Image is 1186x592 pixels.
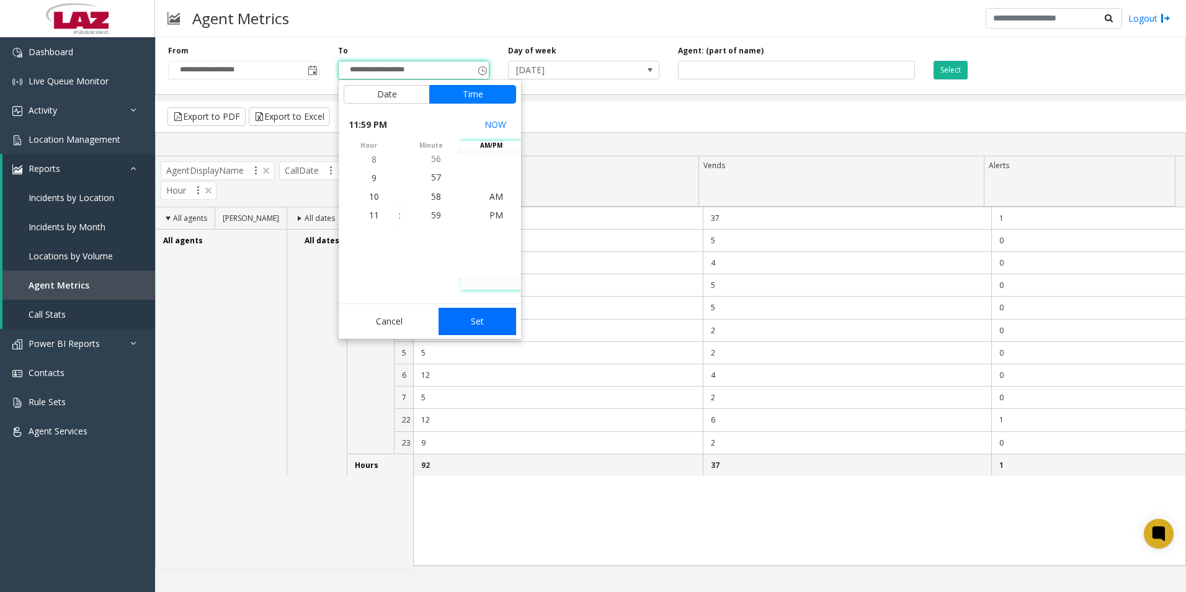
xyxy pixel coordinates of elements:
span: [DATE] [509,61,629,79]
span: Live Queue Monitor [29,75,109,87]
span: Power BI Reports [29,338,100,349]
a: Agent Metrics [2,271,155,300]
span: 59 [431,209,441,221]
td: 4 [703,252,992,274]
td: 92 [414,454,703,476]
span: 7 [402,392,406,403]
span: Locations by Volume [29,250,113,262]
button: Set [439,308,517,335]
img: 'icon' [12,106,22,116]
img: logout [1161,12,1170,25]
td: 6 [703,409,992,431]
span: Agent Services [29,425,87,437]
td: 37 [703,454,992,476]
div: : [399,209,401,222]
span: minute [401,141,461,150]
img: 'icon' [12,369,22,379]
td: 9 [414,297,703,319]
label: From [168,45,189,56]
td: 16 [414,252,703,274]
span: [PERSON_NAME] [223,213,279,223]
img: 'icon' [12,427,22,437]
a: Incidents by Location [2,183,155,212]
button: Cancel [344,308,435,335]
td: 2 [703,387,992,409]
td: 4 [703,364,992,387]
span: Toggle popup [305,61,319,79]
span: All dates [305,235,339,246]
td: 37 [703,207,992,230]
span: All agents [173,213,207,223]
span: 6 [402,370,406,380]
span: 10 [369,191,379,202]
span: 56 [431,153,441,164]
span: 11:59 PM [349,116,387,133]
span: Contacts [29,367,65,379]
span: Hour [161,181,216,200]
span: Activity [29,104,57,116]
span: Incidents by Location [29,192,114,204]
span: hour [339,141,399,150]
a: Logout [1128,12,1170,25]
span: Alerts [989,160,1009,171]
button: Select [934,61,968,79]
label: To [338,45,348,56]
label: Agent: (part of name) [678,45,764,56]
img: 'icon' [12,398,22,408]
td: 12 [414,364,703,387]
a: Reports [2,154,155,183]
span: AgentDisplayName [161,161,274,180]
span: Call Stats [29,308,66,320]
span: 22 [402,415,411,425]
td: 2 [703,320,992,342]
img: 'icon' [12,48,22,58]
td: 2 [703,432,992,454]
span: Vends [703,160,725,171]
img: 'icon' [12,77,22,87]
a: Incidents by Month [2,212,155,241]
td: 92 [414,207,703,230]
span: 9 [372,172,377,184]
span: Dashboard [29,46,73,58]
a: Locations by Volume [2,241,155,271]
span: Agent Metrics [29,279,89,291]
td: 2 [703,342,992,364]
td: 12 [414,409,703,431]
td: 5 [703,274,992,297]
td: 4 [414,320,703,342]
span: AM/PM [461,141,521,150]
button: Export to PDF [167,107,246,126]
td: 9 [414,230,703,252]
span: 11 [369,209,379,221]
img: 'icon' [12,339,22,349]
span: 57 [431,171,441,183]
td: 5 [414,342,703,364]
span: Rule Sets [29,396,66,408]
span: All dates [305,213,335,223]
button: Date tab [344,85,430,104]
td: 5 [703,297,992,319]
td: 5 [414,387,703,409]
img: 'icon' [12,164,22,174]
span: Hours [355,460,378,470]
span: 23 [402,437,411,448]
span: PM [489,209,503,221]
button: Time tab [429,85,516,104]
span: Incidents by Month [29,221,105,233]
span: 5 [402,348,406,358]
span: CallDate [279,161,349,180]
label: Day of week [508,45,556,56]
td: 9 [414,432,703,454]
img: pageIcon [167,3,180,34]
img: 'icon' [12,135,22,145]
span: AM [489,191,503,202]
h3: Agent Metrics [186,3,295,34]
span: All agents [163,235,203,246]
button: Select now [479,114,511,136]
a: Call Stats [2,300,155,329]
span: 8 [372,153,377,165]
span: Reports [29,163,60,174]
button: Export to Excel [249,107,330,126]
span: Location Management [29,133,120,145]
td: 5 [703,230,992,252]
